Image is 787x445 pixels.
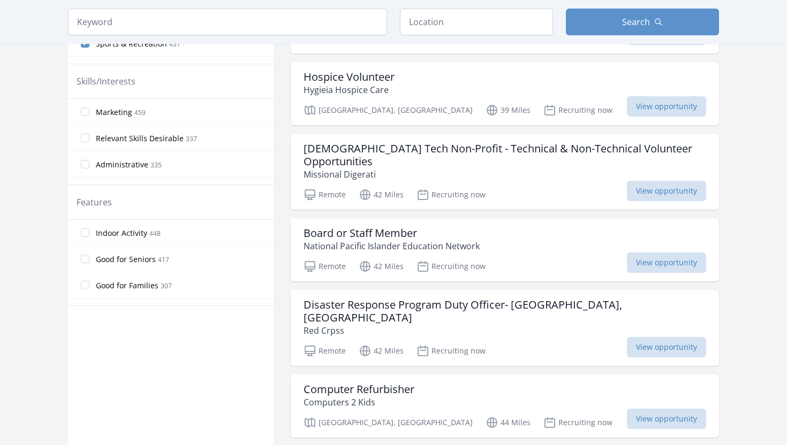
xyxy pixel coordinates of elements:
[304,260,346,273] p: Remote
[169,40,180,49] span: 431
[96,228,147,239] span: Indoor Activity
[149,229,161,238] span: 448
[96,133,184,144] span: Relevant Skills Desirable
[291,218,719,281] a: Board or Staff Member National Pacific Islander Education Network Remote 42 Miles Recruiting now ...
[627,96,706,117] span: View opportunity
[81,134,89,142] input: Relevant Skills Desirable 337
[81,160,89,168] input: Administrative 335
[304,396,414,409] p: Computers 2 Kids
[68,9,387,35] input: Keyword
[81,281,89,289] input: Good for Families 307
[81,228,89,237] input: Indoor Activity 448
[417,188,486,201] p: Recruiting now
[359,260,404,273] p: 42 Miles
[359,344,404,357] p: 42 Miles
[486,104,531,117] p: 39 Miles
[417,260,486,273] p: Recruiting now
[627,409,706,429] span: View opportunity
[96,280,158,291] span: Good for Families
[291,134,719,210] a: [DEMOGRAPHIC_DATA] Tech Non-Profit - Technical & Non-Technical Volunteer Opportunities Missional ...
[304,240,480,252] p: National Pacific Islander Education Network
[304,344,346,357] p: Remote
[304,71,395,83] h3: Hospice Volunteer
[622,16,650,28] span: Search
[543,104,612,117] p: Recruiting now
[304,104,473,117] p: [GEOGRAPHIC_DATA], [GEOGRAPHIC_DATA]
[158,255,169,264] span: 417
[150,160,162,170] span: 335
[186,134,197,143] span: 337
[627,181,706,201] span: View opportunity
[291,374,719,438] a: Computer Refurbisher Computers 2 Kids [GEOGRAPHIC_DATA], [GEOGRAPHIC_DATA] 44 Miles Recruiting no...
[96,107,132,118] span: Marketing
[359,188,404,201] p: 42 Miles
[304,83,395,96] p: Hygieia Hospice Care
[304,142,706,168] h3: [DEMOGRAPHIC_DATA] Tech Non-Profit - Technical & Non-Technical Volunteer Opportunities
[161,281,172,290] span: 307
[291,62,719,125] a: Hospice Volunteer Hygieia Hospice Care [GEOGRAPHIC_DATA], [GEOGRAPHIC_DATA] 39 Miles Recruiting n...
[400,9,553,35] input: Location
[134,108,146,117] span: 459
[566,9,719,35] button: Search
[304,383,414,396] h3: Computer Refurbisher
[81,108,89,116] input: Marketing 459
[627,337,706,357] span: View opportunity
[304,168,706,181] p: Missional Digerati
[96,39,167,49] span: Sports & Recreation
[627,252,706,273] span: View opportunity
[486,416,531,429] p: 44 Miles
[304,227,480,240] h3: Board or Staff Member
[304,416,473,429] p: [GEOGRAPHIC_DATA], [GEOGRAPHIC_DATA]
[417,344,486,357] p: Recruiting now
[81,255,89,263] input: Good for Seniors 417
[304,188,346,201] p: Remote
[543,416,612,429] p: Recruiting now
[96,159,148,170] span: Administrative
[96,254,156,265] span: Good for Seniors
[304,298,706,324] h3: Disaster Response Program Duty Officer- [GEOGRAPHIC_DATA], [GEOGRAPHIC_DATA]
[77,75,135,88] legend: Skills/Interests
[291,290,719,366] a: Disaster Response Program Duty Officer- [GEOGRAPHIC_DATA], [GEOGRAPHIC_DATA] Red Crpss Remote 42 ...
[77,196,112,209] legend: Features
[304,324,706,337] p: Red Crpss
